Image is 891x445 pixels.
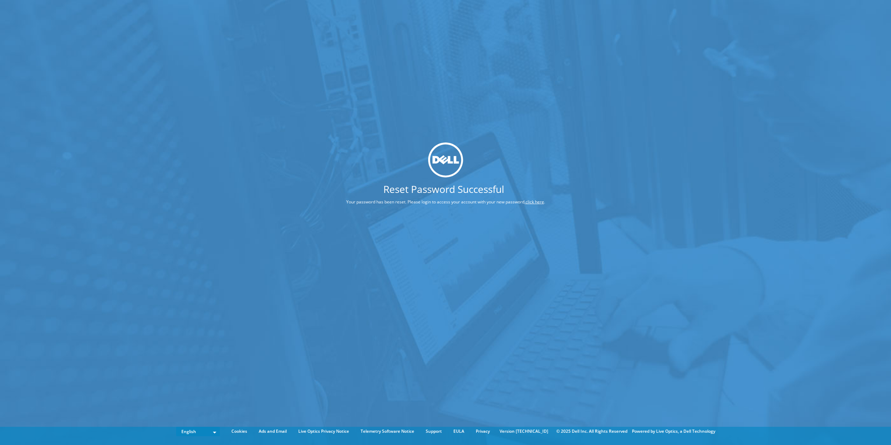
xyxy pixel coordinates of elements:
a: Live Optics Privacy Notice [293,427,354,435]
img: dell_svg_logo.svg [428,142,463,178]
a: Privacy [471,427,495,435]
li: © 2025 Dell Inc. All Rights Reserved [553,427,631,435]
li: Version [TECHNICAL_ID] [496,427,552,435]
a: Telemetry Software Notice [355,427,419,435]
a: click here [525,199,544,205]
a: EULA [448,427,469,435]
h1: Reset Password Successful [320,184,568,194]
a: Support [420,427,447,435]
p: Your password has been reset. Please login to access your account with your new password, . [320,198,571,206]
li: Powered by Live Optics, a Dell Technology [632,427,715,435]
a: Ads and Email [253,427,292,435]
a: Cookies [226,427,252,435]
